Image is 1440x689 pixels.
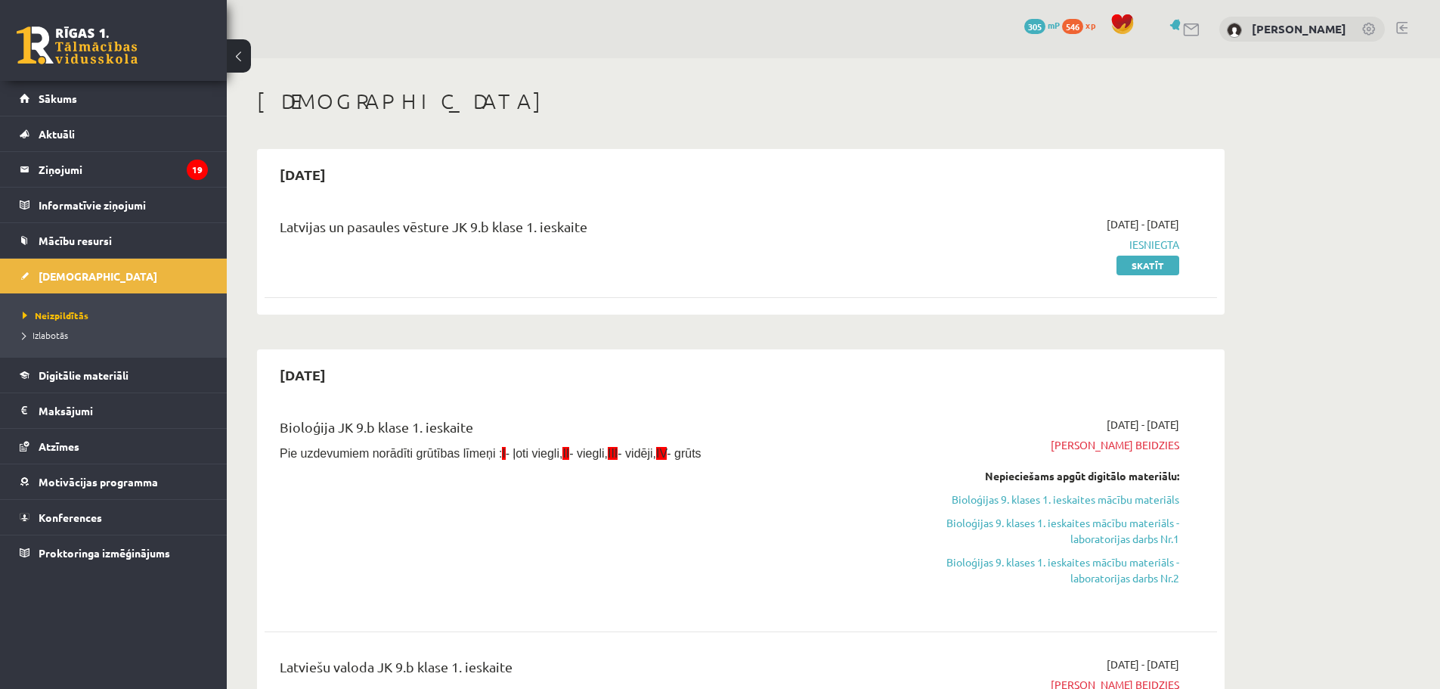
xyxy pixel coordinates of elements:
a: Aktuāli [20,116,208,151]
a: Bioloģijas 9. klases 1. ieskaites mācību materiāls - laboratorijas darbs Nr.1 [894,515,1179,547]
a: Motivācijas programma [20,464,208,499]
span: Motivācijas programma [39,475,158,489]
a: Proktoringa izmēģinājums [20,535,208,570]
span: Iesniegta [894,237,1179,253]
span: Atzīmes [39,439,79,453]
a: Rīgas 1. Tālmācības vidusskola [17,26,138,64]
a: Konferences [20,500,208,535]
i: 19 [187,160,208,180]
span: [DATE] - [DATE] [1107,216,1179,232]
a: Ziņojumi19 [20,152,208,187]
a: 305 mP [1024,19,1060,31]
span: [DATE] - [DATE] [1107,417,1179,433]
a: Sākums [20,81,208,116]
h2: [DATE] [265,157,341,192]
span: IV [656,447,667,460]
span: Pie uzdevumiem norādīti grūtības līmeņi : - ļoti viegli, - viegli, - vidēji, - grūts [280,447,701,460]
div: Latviešu valoda JK 9.b klase 1. ieskaite [280,656,872,684]
h1: [DEMOGRAPHIC_DATA] [257,88,1225,114]
span: [DATE] - [DATE] [1107,656,1179,672]
div: Latvijas un pasaules vēsture JK 9.b klase 1. ieskaite [280,216,872,244]
span: mP [1048,19,1060,31]
a: Digitālie materiāli [20,358,208,393]
span: Izlabotās [23,329,68,341]
a: Neizpildītās [23,309,212,322]
span: [DEMOGRAPHIC_DATA] [39,269,157,283]
span: 305 [1024,19,1045,34]
a: Bioloģijas 9. klases 1. ieskaites mācību materiāls [894,492,1179,507]
div: Bioloģija JK 9.b klase 1. ieskaite [280,417,872,445]
span: Neizpildītās [23,309,88,321]
a: Mācību resursi [20,223,208,258]
span: II [562,447,569,460]
span: Konferences [39,511,102,524]
span: I [502,447,505,460]
div: Nepieciešams apgūt digitālo materiālu: [894,468,1179,484]
legend: Maksājumi [39,393,208,428]
a: Informatīvie ziņojumi [20,188,208,222]
a: Atzīmes [20,429,208,464]
span: Sākums [39,92,77,105]
span: Aktuāli [39,127,75,141]
h2: [DATE] [265,357,341,393]
span: Proktoringa izmēģinājums [39,546,170,560]
a: Bioloģijas 9. klases 1. ieskaites mācību materiāls - laboratorijas darbs Nr.2 [894,554,1179,586]
span: III [608,447,618,460]
span: xp [1085,19,1095,31]
span: Mācību resursi [39,234,112,247]
a: 546 xp [1062,19,1103,31]
legend: Ziņojumi [39,152,208,187]
a: Izlabotās [23,328,212,342]
span: [PERSON_NAME] beidzies [894,437,1179,453]
legend: Informatīvie ziņojumi [39,188,208,222]
span: Digitālie materiāli [39,368,129,382]
a: Skatīt [1116,256,1179,275]
span: 546 [1062,19,1083,34]
a: Maksājumi [20,393,208,428]
a: [PERSON_NAME] [1252,21,1346,36]
a: [DEMOGRAPHIC_DATA] [20,259,208,293]
img: Ņikita Morozovs [1227,23,1242,38]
